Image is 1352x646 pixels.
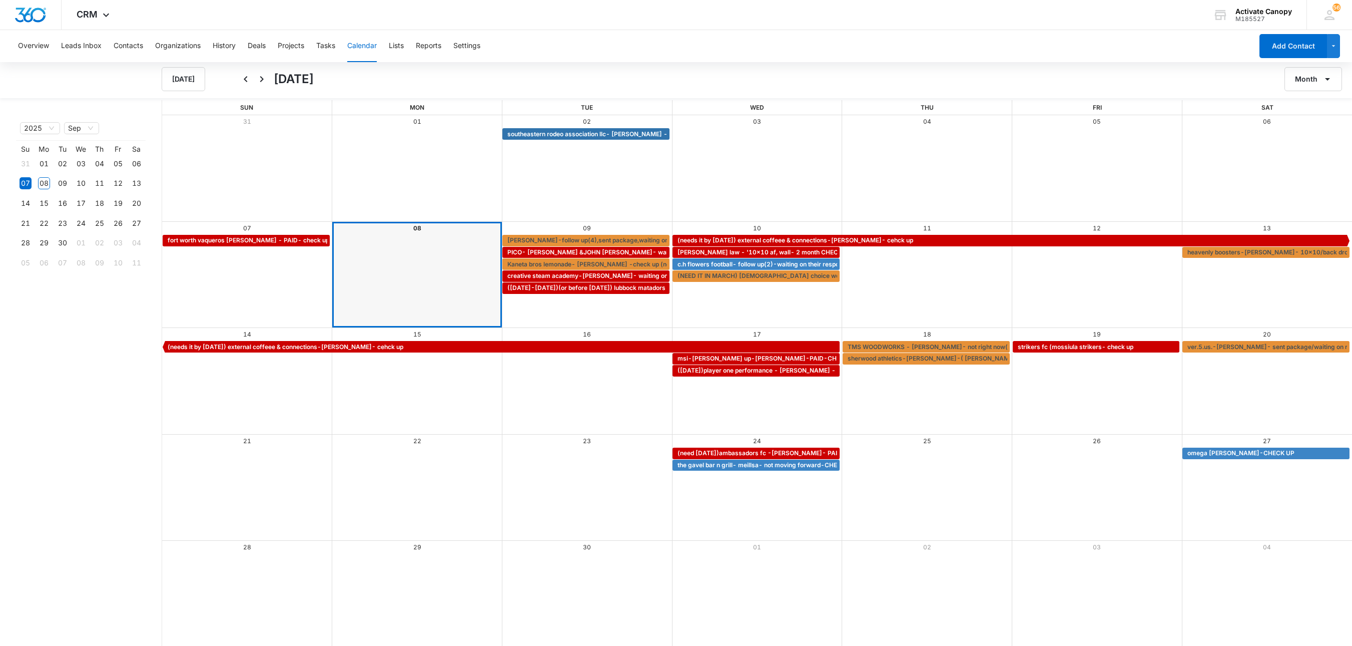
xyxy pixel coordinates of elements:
div: 10 [75,177,87,189]
a: 02 [923,543,931,551]
button: Organizations [155,30,201,62]
a: 01 [753,543,761,551]
span: Sat [1261,104,1273,111]
span: [PERSON_NAME]-follow up(4),sent package,waiting on payment [507,236,695,245]
span: PICO- [PERSON_NAME] &JOHN [PERSON_NAME]- waiitng on customer response [507,248,745,257]
a: 08 [413,224,421,232]
span: [PERSON_NAME] law - '10x10 af, wall- 2 month CHECK UP-ask her about [PERSON_NAME] referall (neeed... [678,248,1026,257]
th: Th [90,145,109,154]
a: 13 [1263,224,1271,232]
button: Tasks [316,30,335,62]
div: 08 [38,177,50,189]
a: 05 [1093,118,1101,125]
a: 21 [243,437,251,445]
a: 20 [1263,331,1271,338]
div: 23 [57,217,69,229]
td: 2025-09-12 [109,174,127,194]
td: 2025-09-22 [35,213,53,233]
td: 2025-09-23 [53,213,72,233]
td: 2025-09-03 [72,154,90,174]
span: TMS WOODWORKS - [PERSON_NAME]- not right now(has an expisnve repiar(reach back net quarter) [848,343,1143,352]
a: 18 [923,331,931,338]
button: Lists [389,30,404,62]
td: 2025-08-31 [16,154,35,174]
div: fort worth vaqueros anthony harris - PAID- check up [165,236,327,245]
td: 2025-10-11 [127,253,146,273]
td: 2025-09-17 [72,193,90,213]
div: 09 [94,257,106,269]
div: (june 4)player one performance - ben - PAID- check up [675,366,837,375]
div: 11 [131,257,143,269]
a: 04 [923,118,931,125]
td: 2025-09-08 [35,174,53,194]
a: 07 [243,224,251,232]
button: Deals [248,30,266,62]
button: Leads Inbox [61,30,102,62]
div: 21 [20,217,32,229]
td: 2025-10-05 [16,253,35,273]
td: 2025-10-02 [90,233,109,253]
button: Contacts [114,30,143,62]
td: 2025-10-03 [109,233,127,253]
th: Su [16,145,35,154]
div: c.h flowers football- follow up(2)-waiting on their response (2) i mentioned PO..pricing is an issue [675,260,837,269]
a: 23 [583,437,591,445]
div: 30 [57,237,69,249]
a: 12 [1093,224,1101,232]
th: Tu [53,145,72,154]
div: PICO- ANDY DEEL &JOHN MCLAUGHLIN- waiitng on customer response [505,248,667,257]
span: (NEED IT IN MARCH) [DEMOGRAPHIC_DATA] choice womens senior softball team- 10x20.. follow up..wait... [678,271,1057,280]
div: 01 [75,237,87,249]
button: Calendar [347,30,377,62]
div: 03 [75,158,87,170]
span: omega [PERSON_NAME]-CHECK UP [1187,449,1294,458]
a: 02 [583,118,591,125]
button: Overview [18,30,49,62]
a: 25 [923,437,931,445]
td: 2025-09-25 [90,213,109,233]
span: CRM [77,9,98,20]
a: 09 [583,224,591,232]
span: Mon [410,104,424,111]
a: 03 [753,118,761,125]
td: 2025-09-29 [35,233,53,253]
div: 07 [57,257,69,269]
td: 2025-10-01 [72,233,90,253]
a: 27 [1263,437,1271,445]
div: account id [1235,16,1292,23]
div: 10 [112,257,124,269]
h1: [DATE] [274,70,314,88]
td: 2025-09-24 [72,213,90,233]
td: 2025-09-27 [127,213,146,233]
div: 18 [94,197,106,209]
a: 31 [243,118,251,125]
td: 2025-09-19 [109,193,127,213]
td: 2025-09-15 [35,193,53,213]
th: We [72,145,90,154]
div: 02 [94,237,106,249]
a: 03 [1093,543,1101,551]
div: TMS WOODWORKS - TOM SIZEMORE- not right now(has an expisnve repiar(reach back net quarter) [845,343,1007,352]
div: 24 [75,217,87,229]
a: 06 [1263,118,1271,125]
span: strikers fc (mossiula strikers- check up [1018,343,1133,352]
a: 17 [753,331,761,338]
td: 2025-09-26 [109,213,127,233]
td: 2025-09-18 [90,193,109,213]
span: 56 [1332,4,1340,12]
td: 2025-09-30 [53,233,72,253]
a: 14 [243,331,251,338]
div: 16 [57,197,69,209]
div: 11 [94,177,106,189]
a: 19 [1093,331,1101,338]
div: 05 [20,257,32,269]
span: fort worth vaqueros [PERSON_NAME] - PAID- check up [168,236,329,245]
div: 09 [57,177,69,189]
button: History [213,30,236,62]
th: Sa [127,145,146,154]
td: 2025-09-21 [16,213,35,233]
a: 04 [1263,543,1271,551]
td: 2025-09-04 [90,154,109,174]
a: 26 [1093,437,1101,445]
a: 22 [413,437,421,445]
